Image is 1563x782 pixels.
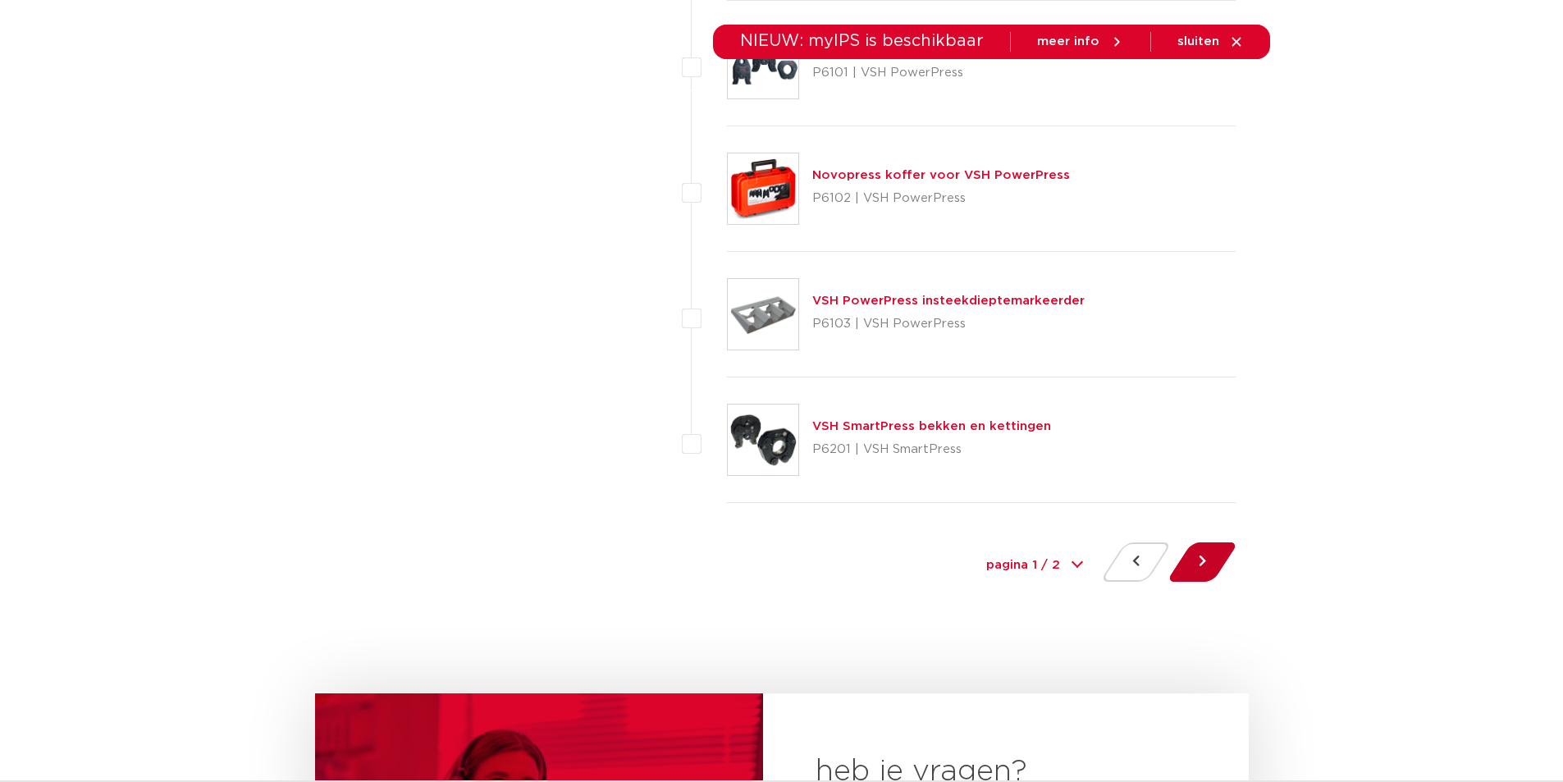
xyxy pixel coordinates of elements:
[560,59,1108,126] nav: Menu
[744,59,830,126] a: toepassingen
[863,59,933,126] a: downloads
[1190,54,1206,130] div: my IPS
[659,59,711,126] a: markten
[1177,35,1219,48] span: sluiten
[966,59,1018,126] a: services
[812,437,1051,463] p: P6201 | VSH SmartPress
[812,169,1070,181] a: Novopress koffer voor VSH PowerPress
[812,420,1051,432] a: VSH SmartPress bekken en kettingen
[812,185,1070,212] p: P6102 | VSH PowerPress
[1037,34,1124,49] a: meer info
[812,295,1085,307] a: VSH PowerPress insteekdieptemarkeerder
[1177,34,1244,49] a: sluiten
[728,405,798,475] img: Thumbnail for VSH SmartPress bekken en kettingen
[560,59,626,126] a: producten
[812,311,1085,337] p: P6103 | VSH PowerPress
[1051,59,1108,126] a: over ons
[1037,35,1099,48] span: meer info
[728,153,798,224] img: Thumbnail for Novopress koffer voor VSH PowerPress
[728,279,798,350] img: Thumbnail for VSH PowerPress insteekdieptemarkeerder
[740,33,984,49] span: NIEUW: myIPS is beschikbaar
